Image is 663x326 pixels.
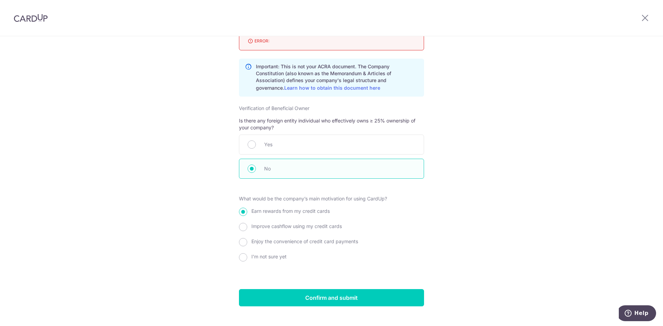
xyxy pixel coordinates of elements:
p: Is there any foreign entity individual who effectively owns ≥ 25% ownership of your company? [239,117,424,131]
span: No [264,165,415,173]
span: Yes [264,140,415,149]
iframe: Opens a widget where you can find more information [619,305,656,323]
a: Learn how to obtain this document here [284,85,380,91]
span: Enjoy the convenience of credit card payments [251,238,358,244]
span: I'm not sure yet [251,254,287,259]
span: Improve cashflow using my credit cards [251,223,342,229]
label: Verification of Beneficial Owner [239,105,309,112]
img: CardUp [14,14,48,22]
span: Earn rewards from my credit cards [251,208,330,214]
label: What would be the company’s main motivation for using CardUp? [239,195,387,202]
p: Important: This is not your ACRA document. The Company Constitution (also known as the Memorandum... [256,63,418,92]
span: ERROR: [248,38,399,45]
input: Confirm and submit [239,289,424,306]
